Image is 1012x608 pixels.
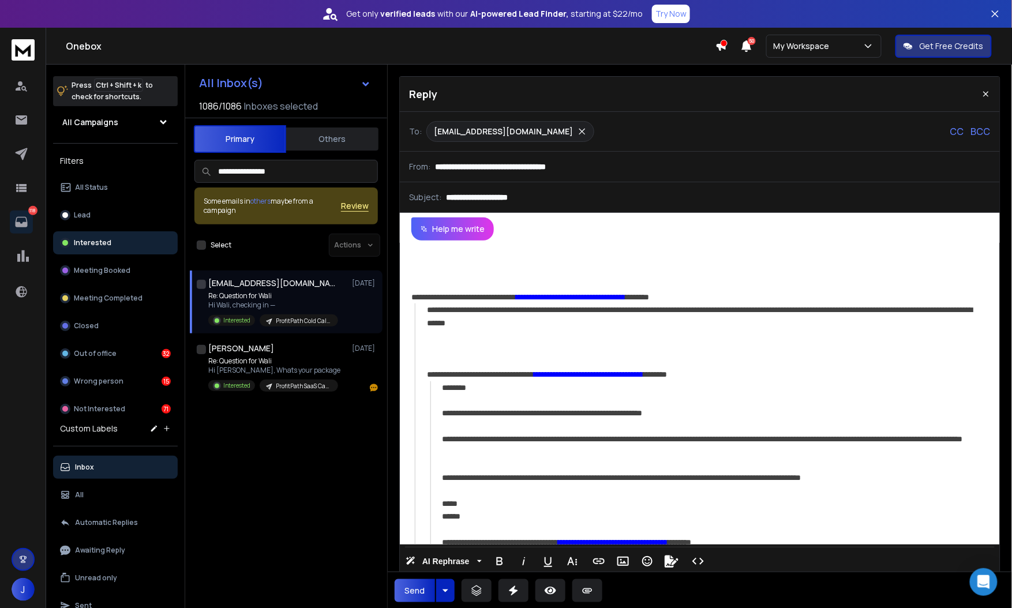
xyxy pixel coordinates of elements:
h3: Custom Labels [60,423,118,434]
button: Closed [53,314,178,337]
button: Emoticons [636,550,658,573]
button: Insert Link (Ctrl+K) [588,550,610,573]
div: 71 [162,404,171,414]
button: Get Free Credits [895,35,992,58]
p: Try Now [655,8,687,20]
button: Try Now [652,5,690,23]
p: CC [950,125,964,138]
h1: [PERSON_NAME] [208,343,274,354]
p: 118 [28,206,38,215]
button: Inbox [53,456,178,479]
p: BCC [971,125,991,138]
button: Automatic Replies [53,511,178,534]
button: J [12,578,35,601]
p: Closed [74,321,99,331]
img: logo [12,39,35,61]
p: Not Interested [74,404,125,414]
h3: Inboxes selected [244,99,318,113]
h1: Onebox [66,39,715,53]
button: Send [395,579,435,602]
p: Re: Question for Wali [208,356,340,366]
button: Not Interested71 [53,397,178,421]
h1: All Inbox(s) [199,77,263,89]
button: Meeting Completed [53,287,178,310]
p: [DATE] [352,279,378,288]
p: Automatic Replies [75,518,138,527]
p: Interested [223,316,250,325]
div: Open Intercom Messenger [970,568,998,596]
a: 118 [10,211,33,234]
span: 50 [748,37,756,45]
p: [EMAIL_ADDRESS][DOMAIN_NAME] [434,126,573,137]
p: All Status [75,183,108,192]
button: All [53,483,178,506]
p: Press to check for shortcuts. [72,80,153,103]
p: Out of office [74,349,117,358]
span: others [250,196,271,206]
button: Unread only [53,566,178,590]
button: Italic (Ctrl+I) [513,550,535,573]
h1: [EMAIL_ADDRESS][DOMAIN_NAME] [208,277,335,289]
p: [DATE] [352,344,378,353]
h3: Filters [53,153,178,169]
button: Lead [53,204,178,227]
button: Bold (Ctrl+B) [489,550,511,573]
button: Others [286,126,378,152]
button: Signature [661,550,683,573]
div: 32 [162,349,171,358]
p: ProfitPath Cold Calling Telehealth [276,317,331,325]
div: 15 [162,377,171,386]
button: Help me write [411,217,494,241]
button: Insert Image (Ctrl+P) [612,550,634,573]
button: Wrong person15 [53,370,178,393]
div: Some emails in maybe from a campaign [204,197,341,215]
p: From: [409,161,430,172]
button: All Campaigns [53,111,178,134]
p: Get only with our starting at $22/mo [346,8,643,20]
p: Re: Question for Wali [208,291,338,301]
button: Out of office32 [53,342,178,365]
p: Unread only [75,573,117,583]
span: Ctrl + Shift + k [94,78,143,92]
p: Inbox [75,463,94,472]
strong: verified leads [380,8,435,20]
button: Code View [687,550,709,573]
span: 1086 / 1086 [199,99,242,113]
p: Meeting Completed [74,294,143,303]
label: Select [211,241,231,250]
button: Review [341,200,369,212]
p: Interested [223,381,250,390]
p: Wrong person [74,377,123,386]
button: All Status [53,176,178,199]
p: Lead [74,211,91,220]
strong: AI-powered Lead Finder, [470,8,568,20]
p: To: [409,126,422,137]
p: Get Free Credits [920,40,984,52]
p: Meeting Booked [74,266,130,275]
p: ProfitPath SaaS Canada simple framework v2 [276,382,331,391]
p: Reply [409,86,437,102]
button: Meeting Booked [53,259,178,282]
button: More Text [561,550,583,573]
button: AI Rephrase [403,550,484,573]
button: Interested [53,231,178,254]
p: All [75,490,84,500]
button: Awaiting Reply [53,539,178,562]
h1: All Campaigns [62,117,118,128]
button: All Inbox(s) [190,72,380,95]
p: Hi [PERSON_NAME], Whats your package [208,366,340,375]
p: Interested [74,238,111,247]
p: My Workspace [774,40,834,52]
p: Awaiting Reply [75,546,125,555]
button: Underline (Ctrl+U) [537,550,559,573]
p: Hi Wali, checking in — [208,301,338,310]
span: AI Rephrase [420,557,472,566]
p: Subject: [409,192,441,203]
button: Primary [194,125,286,153]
